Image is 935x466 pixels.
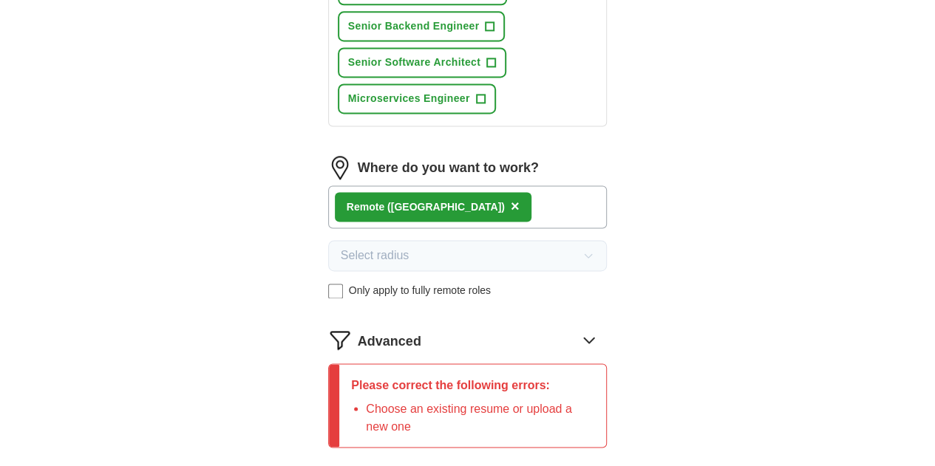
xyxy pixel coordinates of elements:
[511,196,520,218] button: ×
[347,199,505,215] div: Remote ([GEOGRAPHIC_DATA])
[358,332,421,352] span: Advanced
[341,247,409,264] span: Select radius
[338,11,506,41] button: Senior Backend Engineer
[328,156,352,179] img: location.png
[358,158,539,178] label: Where do you want to work?
[328,328,352,352] img: filter
[348,18,480,34] span: Senior Backend Engineer
[349,283,491,298] span: Only apply to fully remote roles
[511,198,520,214] span: ×
[351,376,594,394] p: Please correct the following errors:
[348,91,470,106] span: Microservices Engineer
[328,284,343,298] input: Only apply to fully remote roles
[328,240,608,271] button: Select radius
[338,83,496,114] button: Microservices Engineer
[366,400,594,435] li: Choose an existing resume or upload a new one
[338,47,506,78] button: Senior Software Architect
[348,55,480,70] span: Senior Software Architect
